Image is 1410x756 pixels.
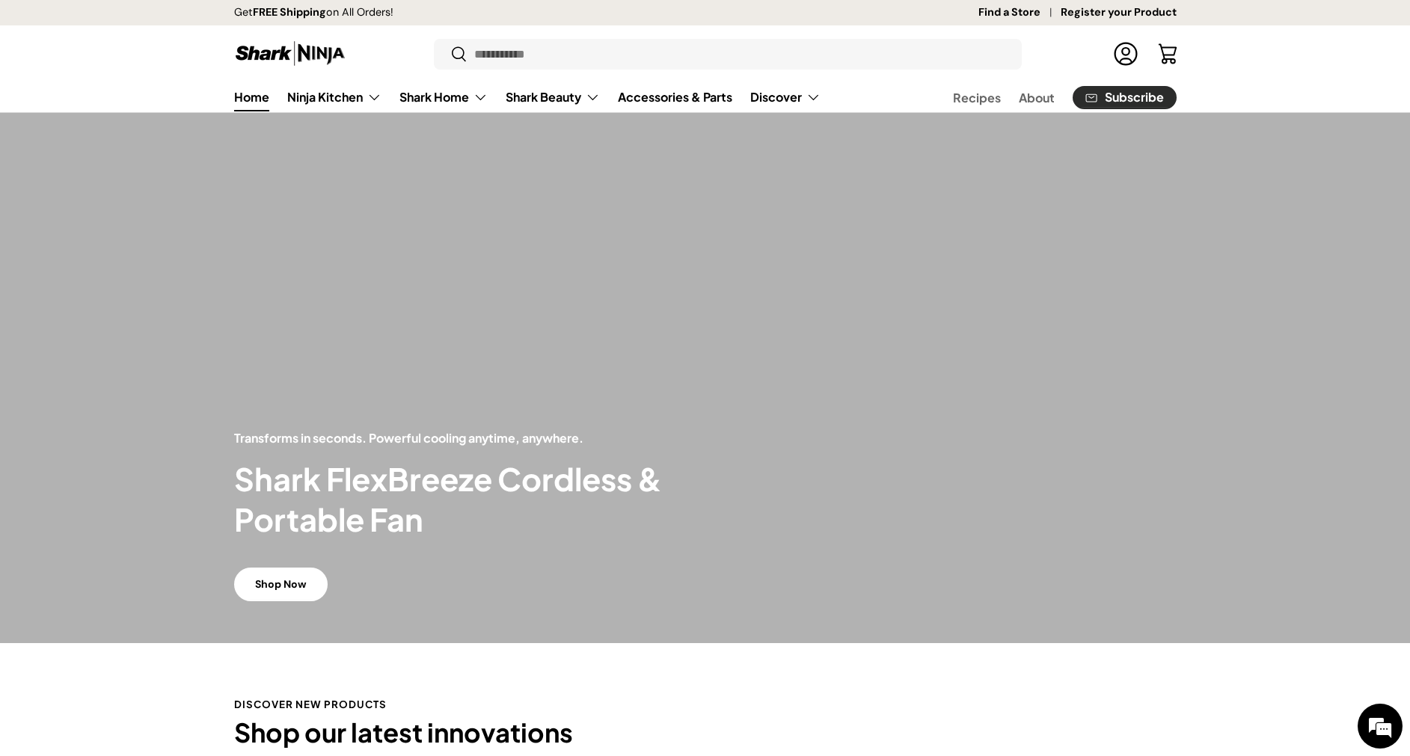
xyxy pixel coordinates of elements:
h2: Shark FlexBreeze Cordless & Portable Fan [234,459,705,540]
summary: Ninja Kitchen [278,82,390,112]
span: Subscribe [1105,91,1164,103]
span: Shop our latest innovations [234,716,573,749]
a: Subscribe [1073,86,1177,109]
p: Get on All Orders! [234,4,393,21]
a: Discover [750,82,821,112]
a: About [1019,83,1055,112]
a: Recipes [953,83,1001,112]
span: DISCOVER NEW PRODUCTS [234,697,387,712]
a: Shark Home [399,82,488,112]
a: Home [234,82,269,111]
a: Shark Beauty [506,82,600,112]
img: Shark Ninja Philippines [234,39,346,68]
summary: Shark Home [390,82,497,112]
summary: Shark Beauty [497,82,609,112]
a: Find a Store [978,4,1061,21]
a: Accessories & Parts [618,82,732,111]
a: Ninja Kitchen [287,82,381,112]
nav: Secondary [917,82,1177,112]
strong: FREE Shipping [253,5,326,19]
p: Transforms in seconds. Powerful cooling anytime, anywhere. [234,429,705,447]
a: Register your Product [1061,4,1177,21]
summary: Discover [741,82,830,112]
a: Shop Now [234,568,328,601]
nav: Primary [234,82,821,112]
